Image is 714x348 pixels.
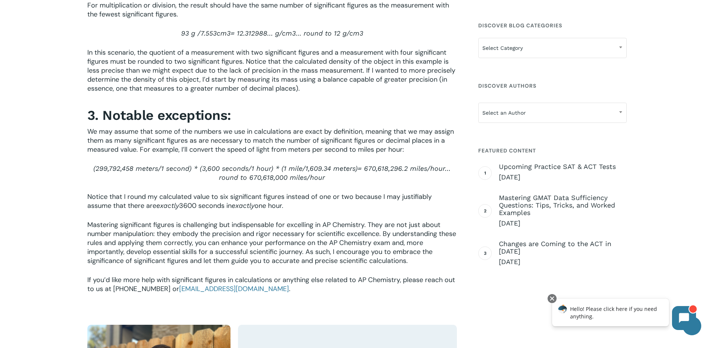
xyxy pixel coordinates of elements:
h4: Featured Content [478,144,627,157]
span: = 12.312988… g/ [231,29,282,37]
span: Select Category [479,40,626,56]
span: If you’d like more help with significant figures in calculations or anything else related to AP C... [87,275,455,293]
span: 93 g / [181,29,201,37]
span: cm [282,29,292,37]
span: We may assume that some of the numbers we use in calculations are exact by definition, meaning th... [87,127,454,154]
span: round to 12 g/ [304,29,349,37]
span: 3 [359,29,363,37]
span: Select Category [478,38,627,58]
span: 3… [292,29,301,37]
span: . [289,284,290,293]
span: Mastering significant figures is challenging but indispensable for excelling in AP Chemistry. The... [87,220,456,265]
span: Notice that I round my calculated value to six significant figures instead of one or two because ... [87,192,432,210]
span: exactly [156,202,179,209]
span: cm [217,29,227,37]
a: Changes are Coming to the ACT in [DATE] [DATE] [499,240,627,266]
span: 7.553 [201,29,217,37]
span: [DATE] [499,173,627,182]
span: 1 second) * ( [161,164,202,172]
span: Upcoming Practice SAT & ACT Tests [499,163,627,170]
h4: Discover Authors [478,79,627,93]
span: Select an Author [478,103,627,123]
span: 3600 seconds in [179,201,232,210]
span: [DATE] [499,257,627,266]
strong: 3. Notable exceptions: [87,108,231,123]
span: (299,792,458 meters/ [93,164,161,172]
span: cm [349,29,359,37]
h4: Discover Blog Categories [478,19,627,32]
span: [DATE] [499,219,627,228]
span: 3 [227,29,231,37]
span: one hour. [254,201,283,210]
a: [EMAIL_ADDRESS][DOMAIN_NAME] [179,284,289,293]
a: Mastering GMAT Data Sufficiency Questions: Tips, Tricks, and Worked Examples [DATE] [499,194,627,228]
span: = 670,618,296.2 miles/hour… [358,164,451,172]
span: 3,600 seconds/ [202,164,251,172]
span: In this scenario, the quotient of a measurement with two significant figures and a measurement wi... [87,48,455,93]
span: 1 mile/ [284,164,305,172]
span: 1 hour) * ( [251,164,284,172]
span: For multiplication or division, the result should have the same number of significant figures as ... [87,1,449,19]
a: Upcoming Practice SAT & ACT Tests [DATE] [499,163,627,182]
span: Changes are Coming to the ACT in [DATE] [499,240,627,255]
iframe: Chatbot [544,293,704,338]
span: exactly [232,202,254,209]
span: Select an Author [479,105,626,121]
span: Mastering GMAT Data Sufficiency Questions: Tips, Tricks, and Worked Examples [499,194,627,217]
span: 1,609.34 meters) [305,164,358,172]
span: round to 670,618,000 miles/hour [219,173,325,181]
